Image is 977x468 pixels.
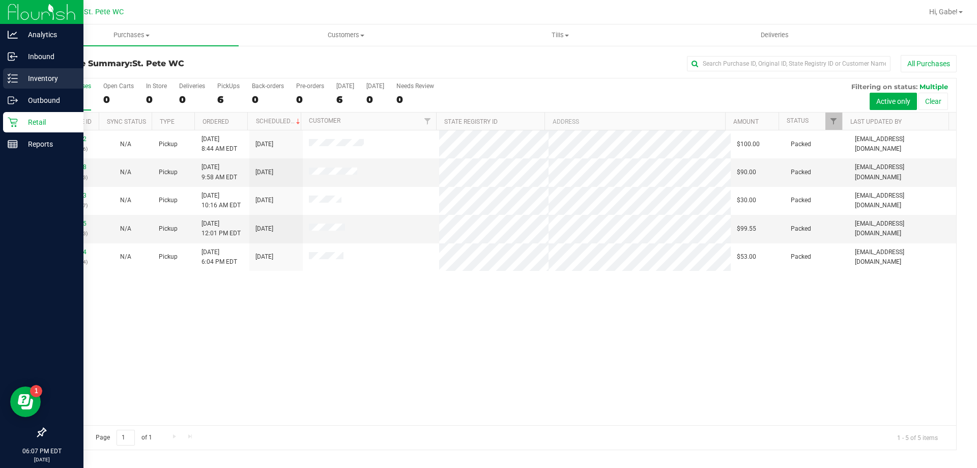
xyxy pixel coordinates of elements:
[103,82,134,90] div: Open Carts
[336,94,354,105] div: 6
[252,94,284,105] div: 0
[901,55,957,72] button: All Purchases
[18,29,79,41] p: Analytics
[159,252,178,262] span: Pickup
[791,196,811,205] span: Packed
[737,168,756,177] span: $90.00
[336,82,354,90] div: [DATE]
[453,31,667,40] span: Tills
[8,51,18,62] inline-svg: Inbound
[929,8,958,16] span: Hi, Gabe!
[217,94,240,105] div: 6
[179,94,205,105] div: 0
[202,134,237,154] span: [DATE] 8:44 AM EDT
[84,8,124,16] span: St. Pete WC
[791,140,811,149] span: Packed
[255,252,273,262] span: [DATE]
[791,252,811,262] span: Packed
[159,168,178,177] span: Pickup
[396,94,434,105] div: 0
[8,139,18,149] inline-svg: Reports
[855,191,950,210] span: [EMAIL_ADDRESS][DOMAIN_NAME]
[24,24,239,46] a: Purchases
[855,219,950,238] span: [EMAIL_ADDRESS][DOMAIN_NAME]
[544,113,725,130] th: Address
[889,430,946,445] span: 1 - 5 of 5 items
[10,387,41,417] iframe: Resource center
[8,95,18,105] inline-svg: Outbound
[296,82,324,90] div: Pre-orders
[733,118,759,125] a: Amount
[160,118,175,125] a: Type
[255,140,273,149] span: [DATE]
[8,73,18,84] inline-svg: Inventory
[58,249,87,256] a: 12011374
[18,116,79,128] p: Retail
[217,82,240,90] div: PickUps
[120,225,131,232] span: Not Applicable
[5,447,79,456] p: 06:07 PM EDT
[159,196,178,205] span: Pickup
[117,430,135,446] input: 1
[737,140,760,149] span: $100.00
[146,94,167,105] div: 0
[296,94,324,105] div: 0
[252,82,284,90] div: Back-orders
[919,82,948,91] span: Multiple
[737,224,756,234] span: $99.55
[202,191,241,210] span: [DATE] 10:16 AM EDT
[58,220,87,227] a: 12008305
[18,138,79,150] p: Reports
[87,430,160,446] span: Page of 1
[453,24,667,46] a: Tills
[18,72,79,85] p: Inventory
[850,118,902,125] a: Last Updated By
[159,224,178,234] span: Pickup
[103,94,134,105] div: 0
[791,224,811,234] span: Packed
[851,82,917,91] span: Filtering on status:
[687,56,890,71] input: Search Purchase ID, Original ID, State Registry ID or Customer Name...
[203,118,229,125] a: Ordered
[239,31,452,40] span: Customers
[120,252,131,262] button: N/A
[132,59,184,68] span: St. Pete WC
[870,93,917,110] button: Active only
[239,24,453,46] a: Customers
[366,82,384,90] div: [DATE]
[30,385,42,397] iframe: Resource center unread badge
[419,113,436,130] a: Filter
[5,456,79,463] p: [DATE]
[24,31,239,40] span: Purchases
[18,94,79,106] p: Outbound
[120,141,131,148] span: Not Applicable
[58,135,87,143] a: 12006492
[120,253,131,260] span: Not Applicable
[202,247,237,267] span: [DATE] 6:04 PM EDT
[747,31,802,40] span: Deliveries
[444,118,498,125] a: State Registry ID
[8,30,18,40] inline-svg: Analytics
[791,168,811,177] span: Packed
[45,59,349,68] h3: Purchase Summary:
[668,24,882,46] a: Deliveries
[179,82,205,90] div: Deliveries
[255,168,273,177] span: [DATE]
[855,162,950,182] span: [EMAIL_ADDRESS][DOMAIN_NAME]
[787,117,809,124] a: Status
[256,118,302,125] a: Scheduled
[120,140,131,149] button: N/A
[120,224,131,234] button: N/A
[120,197,131,204] span: Not Applicable
[855,134,950,154] span: [EMAIL_ADDRESS][DOMAIN_NAME]
[255,196,273,205] span: [DATE]
[309,117,340,124] a: Customer
[255,224,273,234] span: [DATE]
[202,162,237,182] span: [DATE] 9:58 AM EDT
[855,247,950,267] span: [EMAIL_ADDRESS][DOMAIN_NAME]
[825,113,842,130] a: Filter
[18,50,79,63] p: Inbound
[366,94,384,105] div: 0
[107,118,146,125] a: Sync Status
